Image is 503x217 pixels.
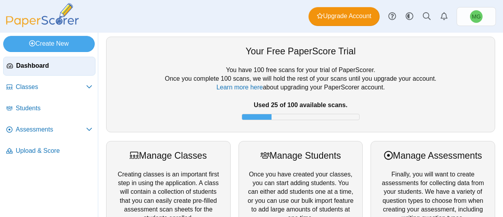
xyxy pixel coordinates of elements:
[114,66,487,124] div: You have 100 free scans for your trial of PaperScorer. Once you complete 100 scans, we will hold ...
[247,149,355,162] div: Manage Students
[435,8,453,25] a: Alerts
[16,147,92,155] span: Upload & Score
[3,36,95,52] a: Create New
[317,12,371,20] span: Upgrade Account
[16,83,86,91] span: Classes
[16,104,92,113] span: Students
[3,78,95,97] a: Classes
[3,142,95,161] a: Upload & Score
[3,99,95,118] a: Students
[3,3,82,27] img: PaperScorer
[114,45,487,57] div: Your Free PaperScore Trial
[379,149,487,162] div: Manage Assessments
[308,7,380,26] a: Upgrade Account
[470,10,483,23] span: Misty Gaynair
[217,84,263,91] a: Learn more here
[114,149,222,162] div: Manage Classes
[3,57,95,76] a: Dashboard
[254,102,347,108] b: Used 25 of 100 available scans.
[3,22,82,28] a: PaperScorer
[16,125,86,134] span: Assessments
[3,121,95,139] a: Assessments
[457,7,496,26] a: Misty Gaynair
[472,14,481,19] span: Misty Gaynair
[16,61,92,70] span: Dashboard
